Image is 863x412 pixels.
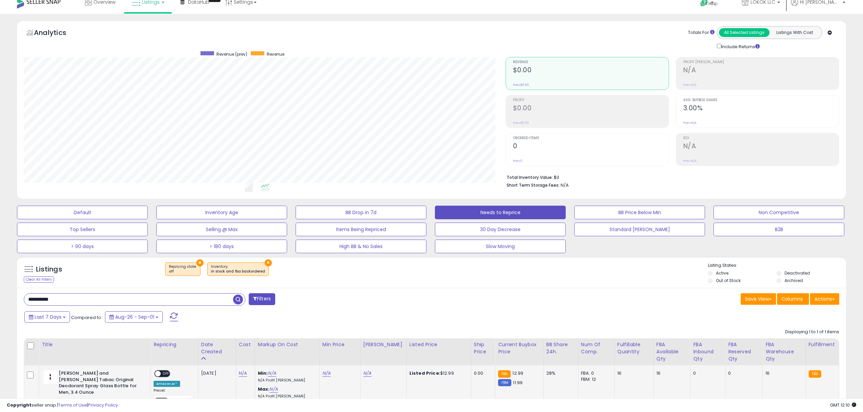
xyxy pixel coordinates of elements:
div: Markup on Cost [258,341,317,348]
small: Prev: N/A [683,121,697,125]
div: FBM: 12 [581,376,609,382]
a: Terms of Use [58,402,87,408]
span: Profit [513,98,669,102]
div: 16 [765,370,800,376]
button: Last 7 Days [24,311,70,323]
b: Listed Price: [409,370,440,376]
span: Columns [781,296,803,302]
div: $12.99 [409,370,466,376]
span: 2025-09-10 12:10 GMT [830,402,856,408]
h2: N/A [683,142,839,151]
span: Revenue [267,51,284,57]
button: Items Being Repriced [296,223,426,236]
label: Out of Stock [716,278,741,283]
small: Prev: N/A [683,159,697,163]
div: seller snap | | [7,402,118,409]
img: 21LVcMJEoAL._SL40_.jpg [43,370,57,384]
span: Compared to: [71,314,102,321]
small: FBA [809,370,821,378]
h2: N/A [683,66,839,75]
h2: $0.00 [513,66,669,75]
span: Revenue [513,60,669,64]
h2: 3.00% [683,104,839,113]
button: × [265,259,272,266]
button: Needs to Reprice [435,206,566,219]
button: × [196,259,204,266]
label: Archived [785,278,803,283]
div: FBA Warehouse Qty [765,341,803,362]
div: Amazon AI * [154,381,180,387]
div: 16 [656,370,685,376]
h5: Listings [36,265,62,274]
div: Displaying 1 to 1 of 1 items [785,329,839,335]
div: 0.00 [474,370,490,376]
div: Fulfillable Quantity [617,341,651,355]
a: N/A [322,370,331,377]
div: Num of Comp. [581,341,612,355]
button: Selling @ Max [156,223,287,236]
button: Save View [741,293,776,305]
small: FBA [498,370,511,378]
b: Short Term Storage Fees: [507,182,560,188]
li: $0 [507,173,834,181]
div: Listed Price [409,341,468,348]
div: Include Returns [712,42,768,50]
h2: 0 [513,142,669,151]
p: N/A Profit [PERSON_NAME] [258,378,314,383]
button: Non Competitive [714,206,844,219]
div: FBA Available Qty [656,341,687,362]
button: > 90 days [17,240,148,253]
span: Inventory : [211,264,265,274]
span: 12.99 [512,370,523,376]
div: Min Price [322,341,357,348]
div: Totals For [688,30,715,36]
button: BB Price Below Min [574,206,705,219]
h2: $0.00 [513,104,669,113]
div: [DATE] [201,370,228,376]
div: 0 [728,370,757,376]
button: Actions [810,293,839,305]
div: off [169,269,197,274]
div: Current Buybox Price [498,341,541,355]
div: Repricing [154,341,195,348]
th: The percentage added to the cost of goods (COGS) that forms the calculator for Min & Max prices. [255,338,319,365]
div: Clear All Filters [24,276,54,283]
button: Aug-26 - Sep-01 [105,311,163,323]
span: Revenue (prev) [216,51,247,57]
button: Listings With Cost [769,28,820,37]
div: FBA Reserved Qty [728,341,760,362]
a: N/A [268,370,276,377]
div: Ship Price [474,341,492,355]
button: > 180 days [156,240,287,253]
b: Max: [258,386,270,392]
button: High BB & No Sales [296,240,426,253]
span: Help [708,1,718,6]
h5: Analytics [34,28,80,39]
div: Preset: [154,388,193,404]
small: Prev: N/A [683,83,697,87]
span: Aug-26 - Sep-01 [115,314,154,320]
span: Avg. Buybox Share [683,98,839,102]
span: 11.99 [513,379,523,386]
button: Slow Moving [435,240,566,253]
button: BB Drop in 7d [296,206,426,219]
div: Date Created [201,341,233,355]
div: Cost [239,341,252,348]
small: Prev: $0.00 [513,121,529,125]
span: Repricing state : [169,264,197,274]
span: Last 7 Days [35,314,61,320]
a: N/A [269,386,278,393]
span: OFF [161,371,172,377]
a: N/A [363,370,371,377]
span: Profit [PERSON_NAME] [683,60,839,64]
span: Ordered Items [513,136,669,140]
span: ROI [683,136,839,140]
b: Total Inventory Value: [507,174,553,180]
label: Deactivated [785,270,810,276]
button: Columns [777,293,809,305]
button: 30 Day Decrease [435,223,566,236]
b: [PERSON_NAME] and [PERSON_NAME] Tabac Original Deodorant Spray Glass Bottle for Men, 3.4 Ounce [59,370,141,397]
div: Fulfillment [809,341,836,348]
small: Prev: 0 [513,159,523,163]
small: FBM [498,379,511,386]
